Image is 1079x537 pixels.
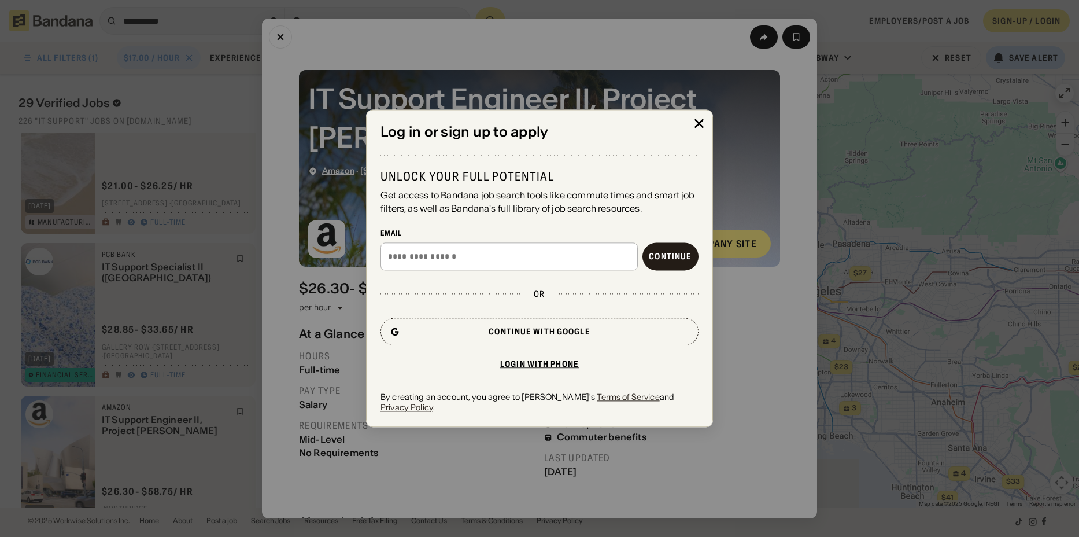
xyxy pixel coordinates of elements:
[534,289,545,299] div: or
[649,252,692,260] div: Continue
[489,328,590,336] div: Continue with Google
[597,392,659,402] a: Terms of Service
[380,392,699,413] div: By creating an account, you agree to [PERSON_NAME]'s and .
[380,170,699,185] div: Unlock your full potential
[380,402,433,413] a: Privacy Policy
[500,360,579,368] div: Login with phone
[380,189,699,215] div: Get access to Bandana job search tools like commute times and smart job filters, as well as Banda...
[380,229,699,238] div: Email
[380,124,699,141] div: Log in or sign up to apply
